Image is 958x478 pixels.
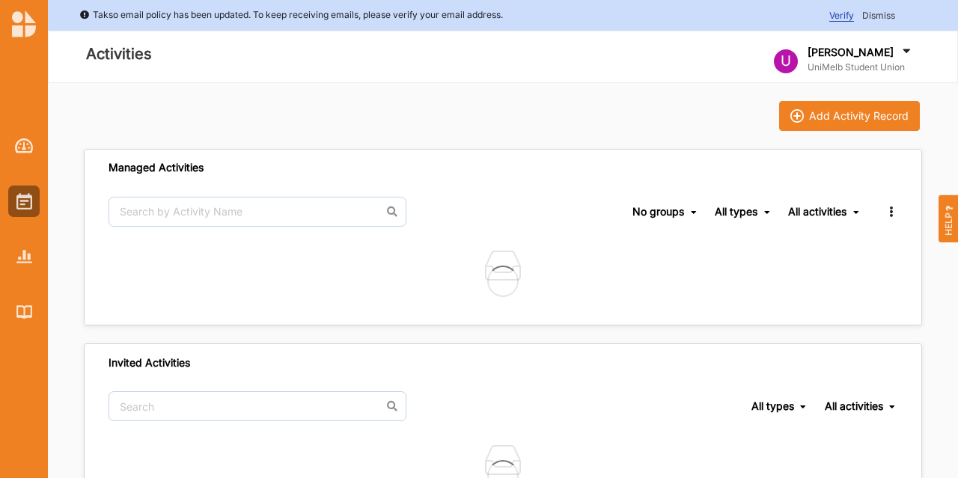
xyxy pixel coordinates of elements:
[788,205,846,218] div: All activities
[779,101,920,131] button: iconAdd Activity Record
[79,7,503,22] div: Takso email policy has been updated. To keep receiving emails, please verify your email address.
[808,61,914,73] label: UniMelb Student Union
[8,241,40,272] a: Reports
[109,356,190,370] div: Invited Activities
[15,138,34,153] img: Dashboard
[751,399,794,413] div: All types
[774,49,798,73] div: U
[8,186,40,217] a: Activities
[86,42,152,67] label: Activities
[12,10,36,37] img: logo
[829,10,854,22] span: Verify
[109,197,406,227] input: Search by Activity Name
[16,193,32,209] img: Activities
[8,130,40,162] a: Dashboard
[109,161,204,174] div: Managed Activities
[16,305,32,318] img: Library
[809,109,909,123] div: Add Activity Record
[808,46,894,59] label: [PERSON_NAME]
[16,250,32,263] img: Reports
[790,109,804,123] img: icon
[715,205,757,218] div: All types
[825,399,883,413] div: All activities
[632,205,684,218] div: No groups
[8,296,40,328] a: Library
[862,10,895,21] span: Dismiss
[109,391,406,421] input: Search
